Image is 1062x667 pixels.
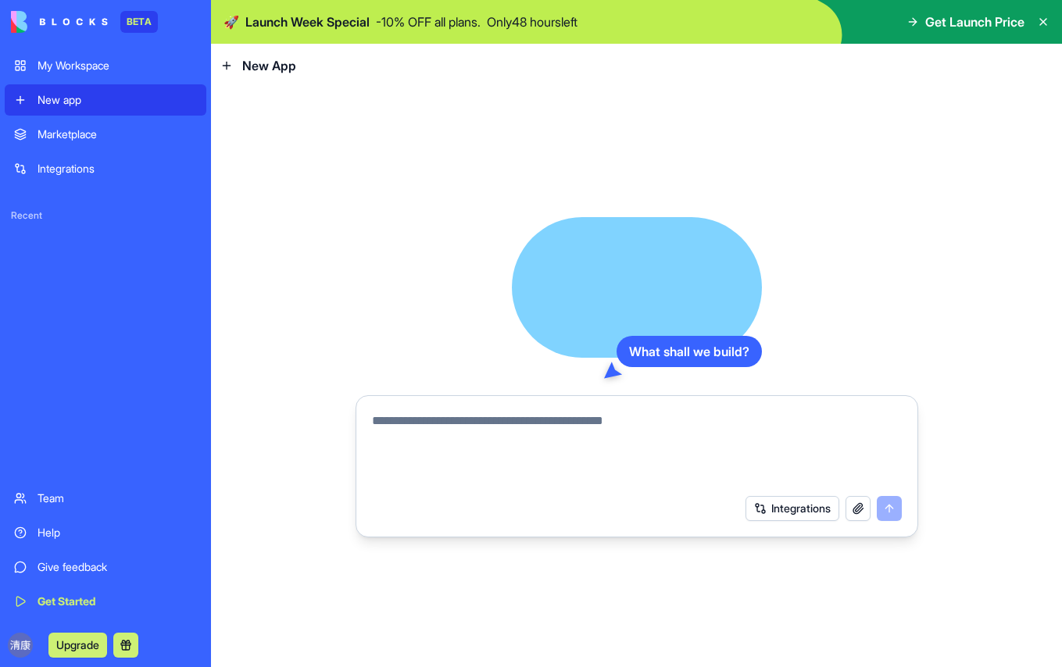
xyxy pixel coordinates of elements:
[48,633,107,658] button: Upgrade
[5,84,206,116] a: New app
[8,633,33,658] img: ACg8ocJJQgGEqV5cYl3h55lR_wx40uy4on9WekYQdaAlwSyqnQuwGSW7=s96-c
[5,483,206,514] a: Team
[38,161,197,177] div: Integrations
[11,11,108,33] img: logo
[5,50,206,81] a: My Workspace
[38,594,197,609] div: Get Started
[38,58,197,73] div: My Workspace
[38,559,197,575] div: Give feedback
[38,490,197,506] div: Team
[5,586,206,617] a: Get Started
[38,127,197,142] div: Marketplace
[5,153,206,184] a: Integrations
[925,12,1024,31] span: Get Launch Price
[746,496,839,521] button: Integrations
[38,92,197,108] div: New app
[5,119,206,150] a: Marketplace
[5,209,206,222] span: Recent
[487,12,577,31] p: Only 48 hours left
[11,11,158,33] a: BETA
[242,56,296,75] span: New App
[5,551,206,583] a: Give feedback
[223,12,239,31] span: 🚀
[376,12,481,31] p: - 10 % OFF all plans.
[245,12,370,31] span: Launch Week Special
[48,637,107,652] a: Upgrade
[38,525,197,540] div: Help
[617,336,762,367] div: What shall we build?
[120,11,158,33] div: BETA
[5,517,206,548] a: Help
